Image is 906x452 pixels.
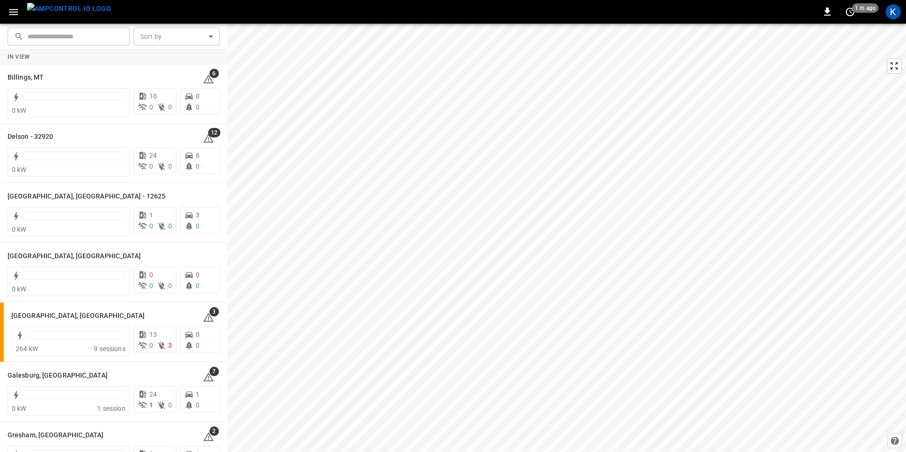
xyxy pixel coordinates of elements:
[209,426,219,436] span: 2
[149,92,157,100] span: 10
[149,331,157,338] span: 13
[149,271,153,279] span: 0
[149,282,153,289] span: 0
[852,3,879,13] span: 1 m ago
[12,107,27,114] span: 0 kW
[168,342,172,349] span: 3
[886,4,901,19] div: profile-icon
[12,166,27,173] span: 0 kW
[227,24,906,452] canvas: Map
[168,282,172,289] span: 0
[149,211,153,219] span: 1
[196,282,199,289] span: 0
[843,4,858,19] button: set refresh interval
[168,401,172,409] span: 0
[8,132,53,142] h6: Delson - 32920
[8,72,44,83] h6: Billings, MT
[168,163,172,170] span: 0
[12,285,27,293] span: 0 kW
[196,211,199,219] span: 3
[27,3,111,15] img: ampcontrol.io logo
[149,163,153,170] span: 0
[209,367,219,376] span: 7
[168,222,172,230] span: 0
[12,405,27,412] span: 0 kW
[8,191,165,202] h6: East Orange, NJ - 12625
[168,103,172,111] span: 0
[8,371,108,381] h6: Galesburg, IL
[196,92,199,100] span: 0
[149,103,153,111] span: 0
[94,345,126,353] span: 9 sessions
[11,311,145,321] h6: El Dorado Springs, MO
[149,222,153,230] span: 0
[208,128,220,137] span: 12
[97,405,125,412] span: 1 session
[196,163,199,170] span: 0
[196,103,199,111] span: 0
[8,251,141,262] h6: Edwardsville, IL
[209,69,219,78] span: 6
[8,430,104,441] h6: Gresham, OR
[196,222,199,230] span: 0
[196,271,199,279] span: 0
[149,342,153,349] span: 0
[196,152,199,159] span: 6
[209,307,219,316] span: 3
[149,390,157,398] span: 24
[196,401,199,409] span: 0
[16,345,38,353] span: 264 kW
[149,152,157,159] span: 24
[149,401,153,409] span: 1
[196,331,199,338] span: 0
[196,390,199,398] span: 1
[12,226,27,233] span: 0 kW
[196,342,199,349] span: 0
[8,54,30,60] strong: In View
